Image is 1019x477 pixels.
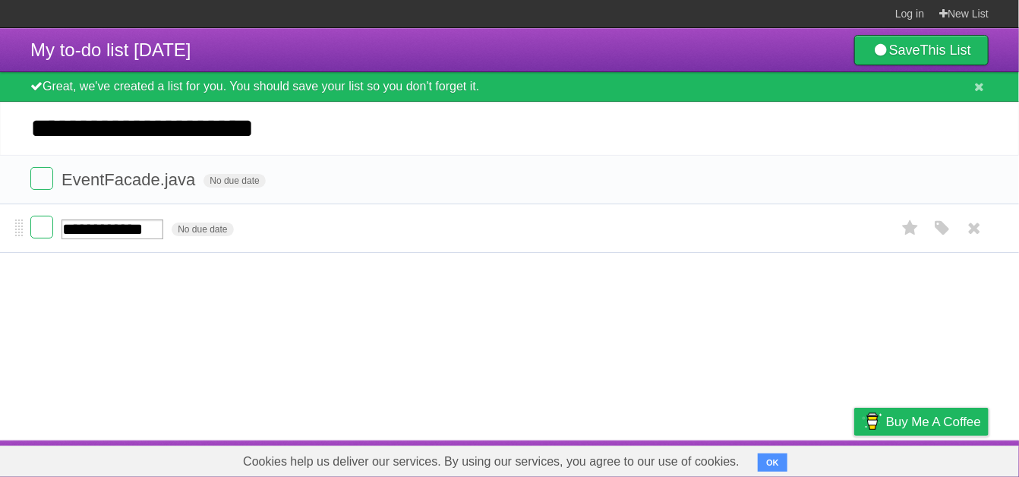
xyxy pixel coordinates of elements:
[920,43,971,58] b: This List
[862,409,882,434] img: Buy me a coffee
[783,444,816,473] a: Terms
[203,174,265,188] span: No due date
[758,453,787,472] button: OK
[854,408,989,436] a: Buy me a coffee
[172,223,233,236] span: No due date
[30,167,53,190] label: Done
[702,444,764,473] a: Developers
[896,216,925,241] label: Star task
[62,170,199,189] span: EventFacade.java
[228,447,755,477] span: Cookies help us deliver our services. By using our services, you agree to our use of cookies.
[854,35,989,65] a: SaveThis List
[652,444,684,473] a: About
[834,444,874,473] a: Privacy
[893,444,989,473] a: Suggest a feature
[30,39,191,60] span: My to-do list [DATE]
[30,216,53,238] label: Done
[886,409,981,435] span: Buy me a coffee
